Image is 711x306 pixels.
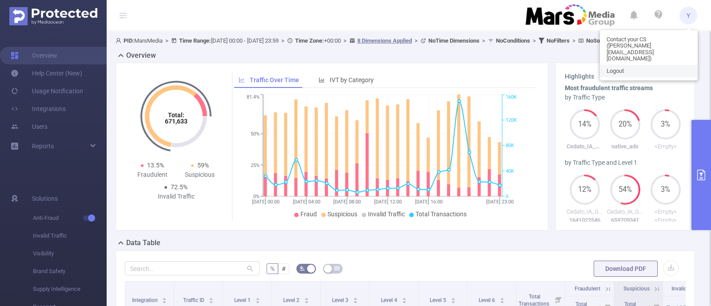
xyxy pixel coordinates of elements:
[506,117,517,123] tspan: 120K
[506,168,514,174] tspan: 40K
[415,199,443,205] tspan: [DATE] 16:00
[163,37,171,44] span: >
[671,286,703,292] span: Invalid Traffic
[374,199,402,205] tspan: [DATE] 12:00
[282,265,286,272] span: #
[300,211,317,218] span: Fraud
[162,296,167,299] i: icon: caret-up
[605,142,646,151] p: native_ads
[655,208,677,215] span: <Empty>
[9,7,97,25] img: Protected Media
[412,37,420,44] span: >
[586,37,617,44] b: No Solutions
[128,170,176,179] div: Fraudulent
[687,7,690,24] span: Y
[328,211,357,218] span: Suspicious
[565,216,605,225] p: 1641022546
[251,131,260,137] tspan: 50%
[209,300,214,302] i: icon: caret-down
[381,297,399,303] span: Level 4
[197,162,209,169] span: 59%
[353,300,358,302] i: icon: caret-down
[353,296,358,302] div: Sort
[270,265,275,272] span: %
[11,118,48,135] a: Users
[570,37,578,44] span: >
[451,300,455,302] i: icon: caret-down
[332,297,350,303] span: Level 3
[655,143,677,150] span: <Empty>
[570,186,600,193] span: 12%
[415,211,467,218] span: Total Transactions
[300,266,305,271] i: icon: bg-colors
[655,217,677,223] span: <Empty>
[610,121,640,128] span: 20%
[126,50,156,61] h2: Overview
[183,297,206,303] span: Traffic ID
[341,37,349,44] span: >
[255,300,260,302] i: icon: caret-down
[116,37,617,44] span: MarsMedia [DATE] 00:00 - [DATE] 23:59 +00:00
[565,93,686,102] div: by Traffic Type
[33,209,107,227] span: Anti-Fraud
[651,186,681,193] span: 3%
[234,297,252,303] span: Level 1
[279,37,287,44] span: >
[171,183,188,191] span: 72.5%
[152,192,200,201] div: Invalid Traffic
[605,216,646,225] p: 659709341
[605,207,646,216] p: Cedato_IA_Global
[651,121,681,128] span: 3%
[368,211,405,218] span: Invalid Traffic
[247,95,260,100] tspan: 81.4%
[565,142,605,151] p: Cedato_IA_Global
[319,77,325,83] i: icon: bar-chart
[506,194,508,199] tspan: 0
[499,296,505,302] div: Sort
[124,37,134,44] b: PID:
[499,300,504,302] i: icon: caret-down
[430,297,447,303] span: Level 5
[565,207,605,216] p: Cedato_IA_Global
[239,77,245,83] i: icon: line-chart
[293,199,320,205] tspan: [DATE] 04:00
[11,100,66,118] a: Integrations
[252,199,280,205] tspan: [DATE] 00:00
[33,227,107,245] span: Invalid Traffic
[334,266,340,271] i: icon: table
[607,68,624,74] span: Logout
[547,37,570,44] b: No Filters
[451,296,456,302] div: Sort
[486,199,514,205] tspan: [DATE] 23:00
[333,199,361,205] tspan: [DATE] 08:00
[11,47,57,64] a: Overview
[165,118,188,125] tspan: 671,633
[162,300,167,302] i: icon: caret-down
[132,297,159,303] span: Integration
[295,37,324,44] b: Time Zone:
[600,33,698,65] a: Contact your CS ([PERSON_NAME][EMAIL_ADDRESS][DOMAIN_NAME])
[623,286,650,292] span: Suspicious
[116,38,124,44] i: icon: user
[179,37,211,44] b: Time Range:
[402,296,407,302] div: Sort
[33,245,107,262] span: Visibility
[570,121,600,128] span: 14%
[125,261,260,275] input: Search...
[32,143,54,150] span: Reports
[479,297,496,303] span: Level 6
[496,37,530,44] b: No Conditions
[33,280,107,298] span: Supply Intelligence
[255,296,260,299] i: icon: caret-up
[357,37,412,44] u: 8 Dimensions Applied
[33,262,107,280] span: Brand Safety
[176,170,224,179] div: Suspicious
[575,286,600,292] span: Fraudulent
[600,65,698,77] a: Logout
[499,296,504,299] i: icon: caret-up
[594,261,658,277] button: Download PDF
[208,296,214,302] div: Sort
[610,186,640,193] span: 54%
[11,64,82,82] a: Help Center (New)
[304,296,309,299] i: icon: caret-up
